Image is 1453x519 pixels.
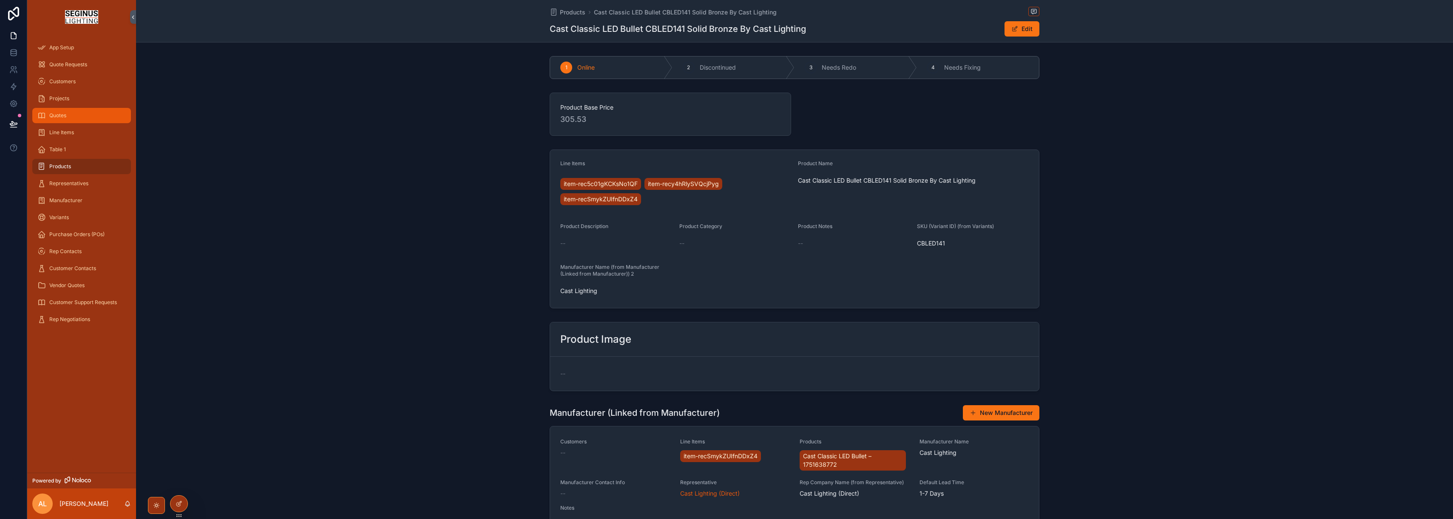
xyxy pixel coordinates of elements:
p: [PERSON_NAME] [60,499,108,508]
span: Manufacturer Name (from Manufacturer (Linked from Manufacturer)) 2 [560,264,659,277]
span: item-recSmykZUIfnDDxZ4 [564,195,638,203]
button: New Manufacturer [963,405,1039,420]
span: Powered by [32,477,61,484]
a: Customer Support Requests [32,295,131,310]
a: Purchase Orders (POs) [32,227,131,242]
a: Cast Classic LED Bullet CBLED141 Solid Bronze By Cast Lighting [594,8,777,17]
a: Cast Lighting (Direct) [680,489,740,498]
span: Rep Negotiations [49,316,90,323]
span: -- [798,239,803,248]
a: Line Items [32,125,131,140]
span: Cast Classic LED Bullet CBLED141 Solid Bronze By Cast Lighting [798,176,1029,185]
span: Products [560,8,585,17]
a: Representatives [32,176,131,191]
a: item-recy4hRlySVQcjPyg [644,178,722,190]
a: Manufacturer [32,193,131,208]
button: Edit [1005,21,1039,37]
span: Customers [560,438,670,445]
span: AL [38,499,47,509]
span: item-rec5c01gKCKsNo1QF [564,180,638,188]
a: Products [550,8,585,17]
span: Needs Redo [822,63,856,72]
h1: Cast Classic LED Bullet CBLED141 Solid Bronze By Cast Lighting [550,23,806,35]
span: Projects [49,95,69,102]
a: Powered by [27,473,136,488]
span: Vendor Quotes [49,282,85,289]
span: -- [560,370,565,378]
span: SKU (Variant ID) (from Variants) [917,223,994,229]
div: scrollable content [27,34,136,473]
span: Line Items [49,129,74,136]
a: Projects [32,91,131,106]
span: Variants [49,214,69,221]
span: Notes [560,505,670,511]
span: item-recy4hRlySVQcjPyg [648,180,719,188]
a: item-recSmykZUIfnDDxZ4 [560,193,641,205]
a: App Setup [32,40,131,55]
span: Discontinued [700,63,736,72]
span: Quotes [49,112,66,119]
span: -- [560,489,565,498]
span: Products [49,163,71,170]
span: Purchase Orders (POs) [49,231,105,238]
span: 4 [931,64,935,71]
a: Vendor Quotes [32,278,131,293]
span: Rep Contacts [49,248,82,255]
span: 3 [809,64,812,71]
a: Rep Contacts [32,244,131,259]
span: Manufacturer [49,197,82,204]
span: -- [560,448,565,457]
span: Customer Support Requests [49,299,117,306]
span: Product Notes [798,223,832,229]
span: Line Items [560,160,585,166]
span: Cast Lighting [560,287,673,295]
a: Quotes [32,108,131,123]
span: 1 [565,64,568,71]
span: 1-7 Days [919,489,1029,498]
span: Cast Lighting [919,448,1029,457]
img: App logo [65,10,98,24]
h1: Manufacturer (Linked from Manufacturer) [550,407,720,419]
span: -- [560,239,565,248]
span: Representative [680,479,790,486]
a: Quote Requests [32,57,131,72]
span: Customers [49,78,76,85]
span: 305.53 [560,113,780,125]
span: Line Items [680,438,790,445]
a: Customer Contacts [32,261,131,276]
span: Product Description [560,223,608,229]
span: Online [577,63,595,72]
a: Cast Classic LED Bullet – 1751638772 [800,450,906,471]
a: item-rec5c01gKCKsNo1QF [560,178,641,190]
span: CBLED141 [917,239,1029,248]
span: Representatives [49,180,88,187]
a: Customers [32,74,131,89]
a: Rep Negotiations [32,312,131,327]
a: Variants [32,210,131,225]
h2: Product Image [560,333,631,346]
a: Products [32,159,131,174]
a: item-recSmykZUIfnDDxZ4 [680,450,761,462]
span: Needs Fixing [944,63,981,72]
span: Quote Requests [49,61,87,68]
span: Product Category [679,223,722,229]
span: Products [800,438,909,445]
span: Product Name [798,160,833,166]
span: -- [679,239,684,248]
span: Manufacturer Name [919,438,1029,445]
span: Customer Contacts [49,265,96,272]
span: Cast Classic LED Bullet – 1751638772 [803,452,902,469]
span: Table 1 [49,146,66,153]
span: Cast Lighting (Direct) [800,489,909,498]
span: Rep Company Name (from Representative) [800,479,909,486]
span: item-recSmykZUIfnDDxZ4 [684,452,758,460]
span: App Setup [49,44,74,51]
span: Manufacturer Contact Info [560,479,670,486]
span: Default Lead Time [919,479,1029,486]
span: 2 [687,64,690,71]
a: Table 1 [32,142,131,157]
span: Product Base Price [560,103,780,112]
